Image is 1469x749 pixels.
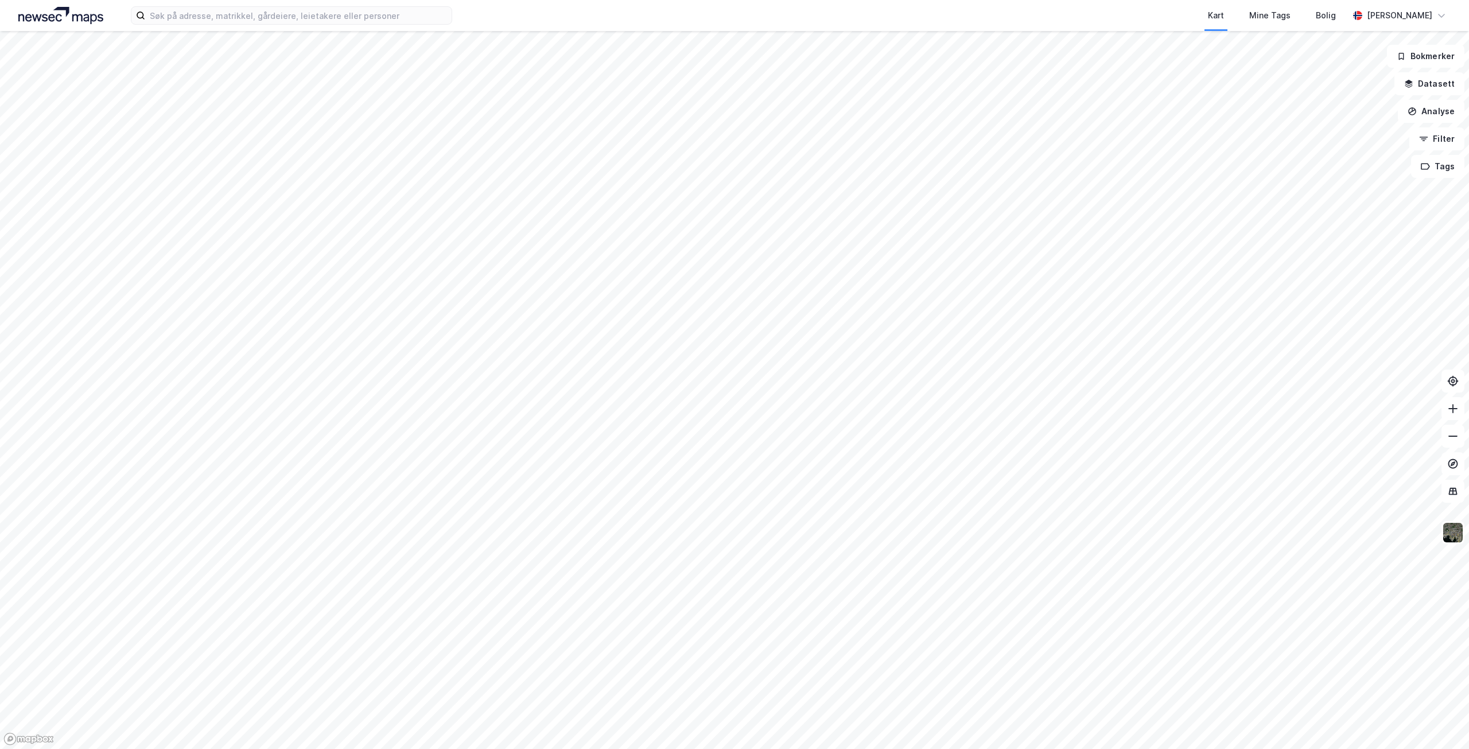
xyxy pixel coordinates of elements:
[1367,9,1432,22] div: [PERSON_NAME]
[1398,100,1464,123] button: Analyse
[145,7,452,24] input: Søk på adresse, matrikkel, gårdeiere, leietakere eller personer
[1208,9,1224,22] div: Kart
[18,7,103,24] img: logo.a4113a55bc3d86da70a041830d287a7e.svg
[1412,694,1469,749] div: Kontrollprogram for chat
[1394,72,1464,95] button: Datasett
[1249,9,1291,22] div: Mine Tags
[3,732,54,746] a: Mapbox homepage
[1316,9,1336,22] div: Bolig
[1412,694,1469,749] iframe: Chat Widget
[1387,45,1464,68] button: Bokmerker
[1442,522,1464,544] img: 9k=
[1409,127,1464,150] button: Filter
[1411,155,1464,178] button: Tags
